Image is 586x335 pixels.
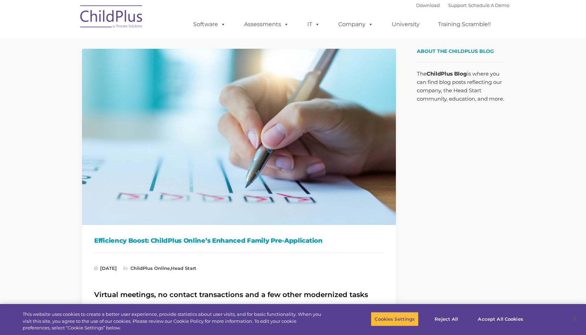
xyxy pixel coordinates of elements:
[474,312,527,326] button: Accept All Cookies
[186,17,233,31] a: Software
[77,0,146,35] img: ChildPlus by Procare Solutions
[431,17,498,31] a: Training Scramble!!
[371,312,419,326] button: Cookies Settings
[171,265,196,271] a: Head Start
[237,17,296,31] a: Assessments
[385,17,427,31] a: University
[567,311,583,327] button: Close
[331,17,380,31] a: Company
[94,235,384,246] h1: Efficiency Boost: ChildPlus Online’s Enhanced Family Pre-Application
[468,2,509,8] a: Schedule A Demo
[82,49,396,225] img: Efficiency Boost: ChildPlus Online's Enhanced Family Pre-Application Process - Streamlining Appli...
[130,265,170,271] a: ChildPlus Online
[427,70,467,77] strong: ChildPlus Blog
[416,2,509,8] font: |
[448,2,467,8] a: Support
[425,312,468,326] button: Reject All
[417,70,504,103] p: The is where you can find blog posts reflecting our company, the Head Start community, education,...
[416,2,440,8] a: Download
[300,17,327,31] a: IT
[94,265,117,271] span: [DATE]
[23,311,322,332] div: This website uses cookies to create a better user experience, provide statistics about user visit...
[417,48,494,54] span: About the ChildPlus Blog
[123,265,196,271] span: ,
